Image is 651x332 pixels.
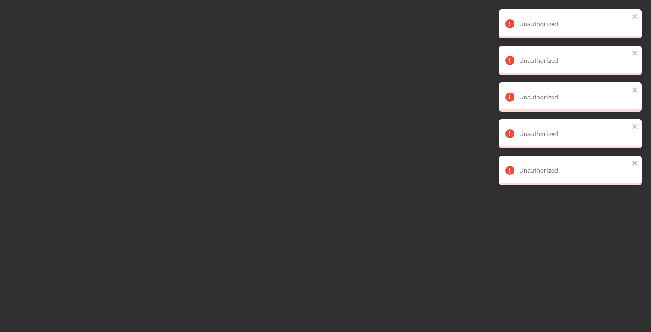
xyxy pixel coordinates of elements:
[632,86,638,95] button: close
[519,130,629,137] div: Unauthorized
[519,167,629,174] div: Unauthorized
[519,57,629,64] div: Unauthorized
[632,159,638,168] button: close
[519,20,629,27] div: Unauthorized
[519,93,629,101] div: Unauthorized
[632,123,638,131] button: close
[632,13,638,22] button: close
[632,49,638,58] button: close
